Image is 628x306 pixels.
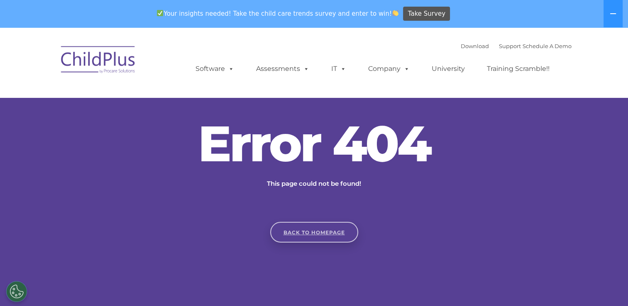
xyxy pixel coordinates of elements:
[157,10,163,16] img: ✅
[227,179,401,189] p: This page could not be found!
[270,222,358,243] a: Back to homepage
[499,43,521,49] a: Support
[190,119,439,168] h2: Error 404
[493,216,628,306] iframe: Chat Widget
[392,10,398,16] img: 👏
[423,61,473,77] a: University
[461,43,572,49] font: |
[360,61,418,77] a: Company
[403,7,450,21] a: Take Survey
[57,40,140,82] img: ChildPlus by Procare Solutions
[6,281,27,302] button: Cookies Settings
[408,7,445,21] span: Take Survey
[479,61,558,77] a: Training Scramble!!
[187,61,242,77] a: Software
[523,43,572,49] a: Schedule A Demo
[461,43,489,49] a: Download
[323,61,354,77] a: IT
[248,61,318,77] a: Assessments
[154,5,402,22] span: Your insights needed! Take the child care trends survey and enter to win!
